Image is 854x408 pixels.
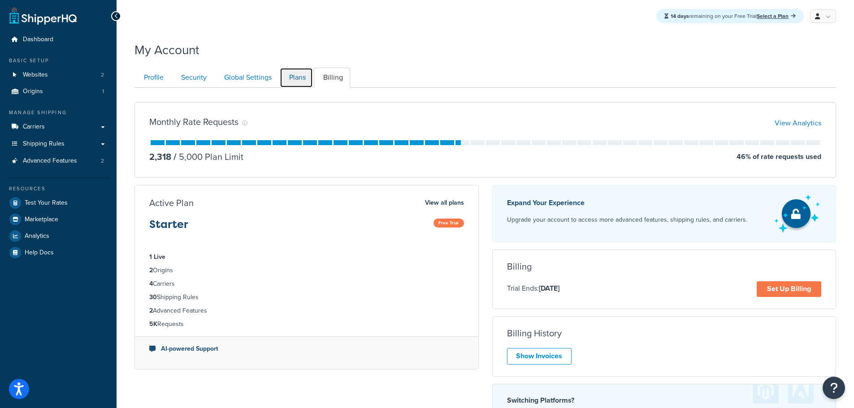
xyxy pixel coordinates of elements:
strong: 5K [149,319,157,329]
a: Marketplace [7,211,110,228]
a: Test Your Rates [7,195,110,211]
a: Profile [134,68,171,88]
strong: 1 Live [149,252,165,262]
span: Advanced Features [23,157,77,165]
span: Carriers [23,123,45,131]
a: Carriers [7,119,110,135]
span: Marketplace [25,216,58,223]
span: 2 [101,71,104,79]
h3: Billing [507,262,532,271]
h4: Switching Platforms? [507,395,822,406]
li: Origins [7,83,110,100]
p: Upgrade your account to access more advanced features, shipping rules, and carriers. [507,214,747,226]
a: ShipperHQ Home [9,7,77,25]
a: Security [172,68,214,88]
div: Resources [7,185,110,193]
div: Basic Setup [7,57,110,64]
button: Open Resource Center [823,377,845,399]
p: 5,000 Plan Limit [171,150,243,163]
span: Free Trial [434,219,464,228]
p: Expand Your Experience [507,197,747,209]
a: Analytics [7,228,110,244]
strong: 2 [149,306,153,315]
span: Dashboard [23,36,53,43]
span: Shipping Rules [23,140,65,148]
a: Plans [280,68,313,88]
li: Requests [149,319,464,329]
a: Origins 1 [7,83,110,100]
h3: Starter [149,219,188,237]
a: View all plans [425,197,464,209]
a: View Analytics [775,118,821,128]
a: Global Settings [215,68,279,88]
span: 2 [101,157,104,165]
h3: Monthly Rate Requests [149,117,238,127]
span: Analytics [25,232,49,240]
a: Websites 2 [7,67,110,83]
h3: Active Plan [149,198,194,208]
a: Select a Plan [757,12,796,20]
li: Origins [149,266,464,275]
span: Origins [23,88,43,95]
h3: Billing History [507,328,562,338]
strong: [DATE] [539,283,559,293]
p: Trial Ends: [507,283,559,294]
div: Manage Shipping [7,109,110,116]
li: Advanced Features [7,153,110,169]
a: Help Docs [7,245,110,261]
a: Expand Your Experience Upgrade your account to access more advanced features, shipping rules, and... [492,185,837,242]
div: remaining on your Free Trial [656,9,804,23]
a: Shipping Rules [7,136,110,152]
li: Shipping Rules [149,292,464,302]
a: Dashboard [7,31,110,48]
span: Websites [23,71,48,79]
span: Test Your Rates [25,199,68,207]
p: 46 % of rate requests used [737,150,821,163]
li: Advanced Features [149,306,464,316]
a: Set Up Billing [757,281,821,297]
p: 2,318 [149,150,171,163]
strong: 30 [149,292,157,302]
strong: 14 days [671,12,689,20]
span: 1 [102,88,104,95]
span: Help Docs [25,249,54,257]
a: Billing [314,68,350,88]
li: AI-powered Support [149,344,464,354]
strong: 2 [149,266,153,275]
h1: My Account [134,41,199,59]
a: Show Invoices [507,348,572,365]
li: Websites [7,67,110,83]
a: Advanced Features 2 [7,153,110,169]
li: Carriers [149,279,464,289]
span: / [173,150,177,163]
strong: 4 [149,279,153,288]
